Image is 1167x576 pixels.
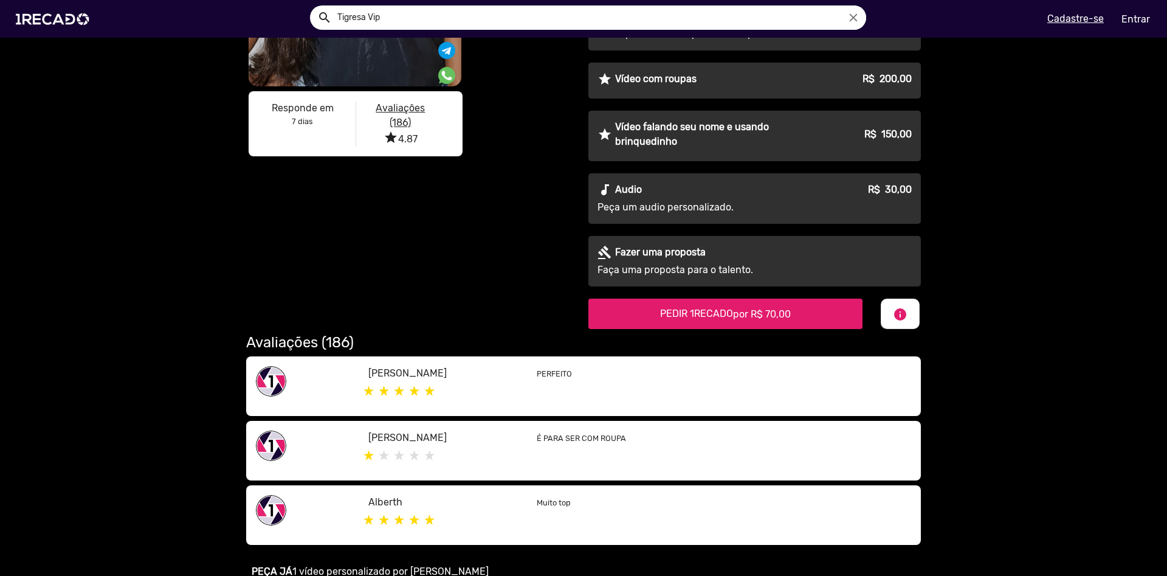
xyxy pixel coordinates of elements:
[537,498,571,507] small: Muito top
[615,120,818,149] p: Vídeo falando seu nome e usando brinquedinho
[537,434,626,443] small: É PARA SER COM ROUPA
[615,72,697,86] p: Vídeo com roupas
[615,245,706,260] p: Fazer uma proposta
[597,127,612,142] mat-icon: star
[376,102,425,128] u: Avaliações (186)
[368,495,518,510] p: Alberth
[256,495,286,526] img: share-1recado.png
[317,10,332,25] mat-icon: Example home icon
[384,130,398,145] i: star
[597,72,612,86] mat-icon: star
[1114,9,1158,30] a: Entrar
[597,182,612,197] mat-icon: audiotrack
[597,263,818,277] p: Faça uma proposta para o talento.
[438,67,455,84] img: Compartilhe no whatsapp
[893,307,907,322] mat-icon: info
[258,101,346,116] p: Responde em
[328,5,866,30] input: Pesquisar...
[597,245,612,260] mat-icon: gavel
[438,42,455,59] img: Compartilhe no telegram
[384,133,418,145] span: 4.87
[864,127,912,142] p: R$ 150,00
[256,366,286,397] img: share-1recado.png
[256,431,286,461] img: share-1recado.png
[368,431,518,445] p: [PERSON_NAME]
[1047,13,1104,24] u: Cadastre-se
[537,369,572,378] small: PERFEITO
[246,334,921,352] h2: Avaliações (186)
[438,40,455,52] i: Share on Telegram
[868,182,912,197] p: R$ 30,00
[588,299,862,329] button: PEDIR 1RECADOpor R$ 70,00
[597,200,818,215] p: Peça um audio personalizado.
[615,182,642,197] p: Audio
[438,65,455,77] i: Share on WhatsApp
[368,366,518,381] p: [PERSON_NAME]
[862,72,912,86] p: R$ 200,00
[292,117,313,126] b: 7 dias
[733,308,791,320] span: por R$ 70,00
[313,6,334,27] button: Example home icon
[847,11,860,24] i: close
[660,308,791,319] span: PEDIR 1RECADO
